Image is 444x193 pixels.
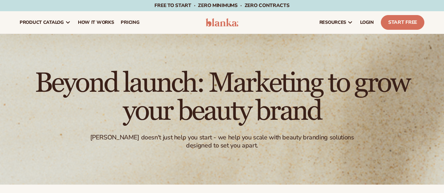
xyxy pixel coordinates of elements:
[206,18,239,27] img: logo
[319,20,346,25] span: resources
[360,20,374,25] span: LOGIN
[29,69,415,125] h1: Beyond launch: Marketing to grow your beauty brand
[381,15,424,30] a: Start Free
[78,20,114,25] span: How It Works
[121,20,139,25] span: pricing
[20,20,64,25] span: product catalog
[78,133,366,150] div: [PERSON_NAME] doesn't just help you start - we help you scale with beauty branding solutions desi...
[74,11,118,34] a: How It Works
[357,11,377,34] a: LOGIN
[16,11,74,34] a: product catalog
[316,11,357,34] a: resources
[117,11,143,34] a: pricing
[154,2,289,9] span: Free to start · ZERO minimums · ZERO contracts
